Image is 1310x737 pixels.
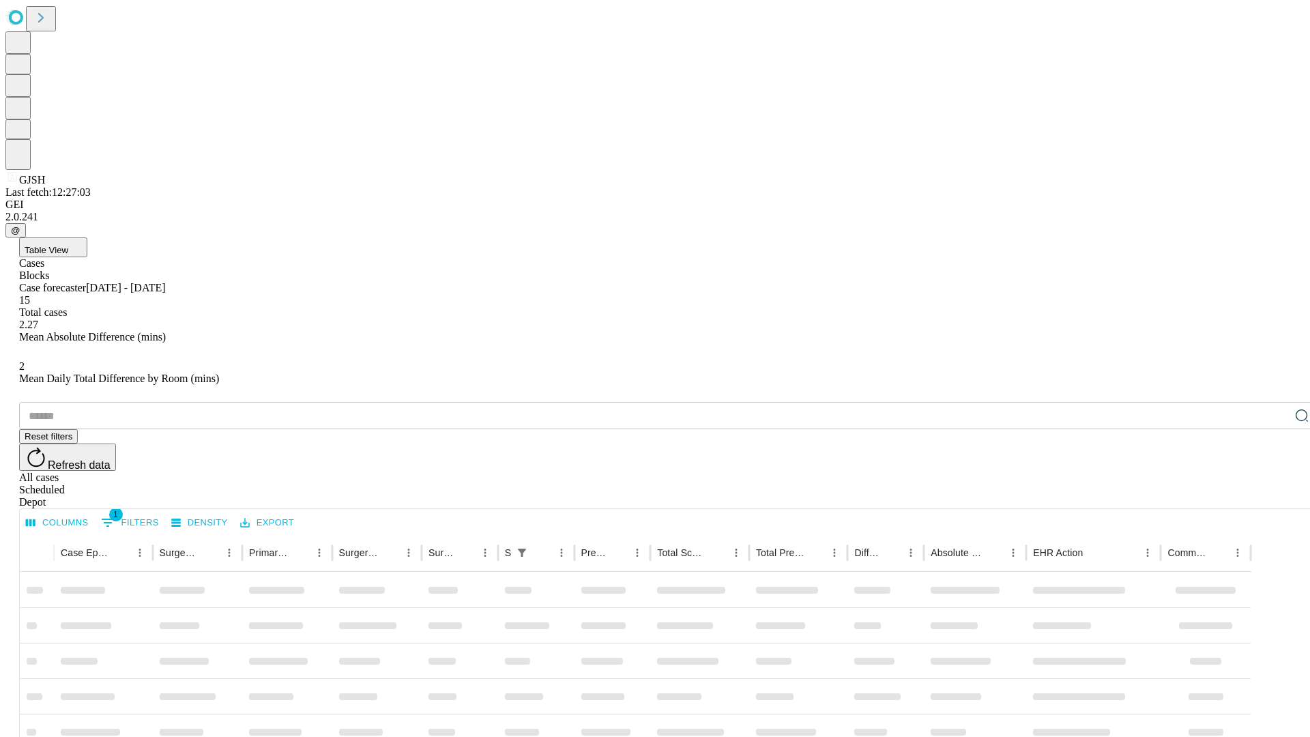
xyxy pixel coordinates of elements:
div: EHR Action [1033,547,1083,558]
button: Sort [456,543,476,562]
div: 1 active filter [512,543,532,562]
button: Sort [609,543,628,562]
button: Sort [708,543,727,562]
span: [DATE] - [DATE] [86,282,165,293]
button: Menu [220,543,239,562]
div: Case Epic Id [61,547,110,558]
button: Menu [552,543,571,562]
button: Show filters [98,512,162,534]
button: Sort [380,543,399,562]
div: Difference [854,547,881,558]
span: 2.27 [19,319,38,330]
button: Refresh data [19,444,116,471]
button: Density [168,512,231,534]
button: Reset filters [19,429,78,444]
span: Case forecaster [19,282,86,293]
span: Last fetch: 12:27:03 [5,186,91,198]
div: Predicted In Room Duration [581,547,608,558]
button: Show filters [512,543,532,562]
button: Sort [291,543,310,562]
span: @ [11,225,20,235]
div: Total Predicted Duration [756,547,805,558]
span: Reset filters [25,431,72,442]
div: 2.0.241 [5,211,1305,223]
button: Menu [727,543,746,562]
button: @ [5,223,26,237]
button: Menu [1138,543,1157,562]
div: Comments [1167,547,1207,558]
button: Table View [19,237,87,257]
div: Absolute Difference [931,547,983,558]
span: 1 [109,508,123,521]
span: Refresh data [48,459,111,471]
span: GJSH [19,174,45,186]
button: Menu [476,543,495,562]
button: Sort [882,543,901,562]
span: Table View [25,245,68,255]
button: Menu [1228,543,1247,562]
button: Menu [901,543,920,562]
div: Surgery Date [428,547,455,558]
span: Mean Absolute Difference (mins) [19,331,166,343]
button: Menu [399,543,418,562]
button: Select columns [23,512,92,534]
button: Menu [628,543,647,562]
span: Mean Daily Total Difference by Room (mins) [19,373,219,384]
div: Surgeon Name [160,547,199,558]
span: Total cases [19,306,67,318]
span: 15 [19,294,30,306]
span: 2 [19,360,25,372]
button: Export [237,512,297,534]
button: Menu [310,543,329,562]
button: Sort [985,543,1004,562]
div: Primary Service [249,547,289,558]
div: Total Scheduled Duration [657,547,706,558]
button: Menu [130,543,149,562]
button: Sort [1084,543,1103,562]
button: Menu [825,543,844,562]
div: Surgery Name [339,547,379,558]
button: Sort [201,543,220,562]
button: Sort [806,543,825,562]
button: Sort [1209,543,1228,562]
button: Menu [1004,543,1023,562]
div: GEI [5,199,1305,211]
div: Scheduled In Room Duration [505,547,511,558]
button: Sort [111,543,130,562]
button: Sort [533,543,552,562]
